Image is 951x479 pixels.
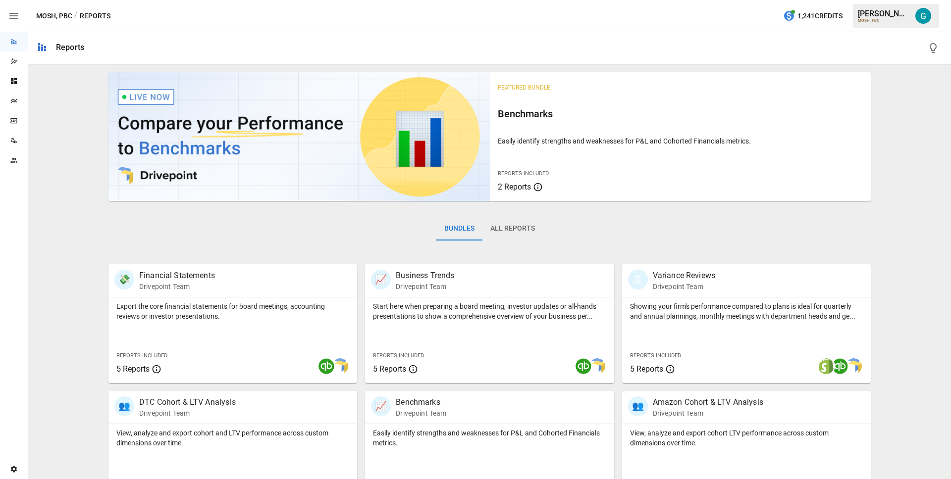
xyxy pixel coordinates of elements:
[396,270,454,282] p: Business Trends
[909,2,937,30] button: Gavin Acres
[589,358,605,374] img: smart model
[396,396,446,408] p: Benchmarks
[832,358,848,374] img: quickbooks
[858,18,909,23] div: MOSH, PBC
[498,106,863,122] h6: Benchmarks
[630,301,863,321] p: Showing your firm's performance compared to plans is ideal for quarterly and annual plannings, mo...
[116,364,150,374] span: 5 Reports
[116,352,167,359] span: Reports Included
[498,136,863,146] p: Easily identify strengths and weaknesses for P&L and Cohorted Financials metrics.
[56,43,84,52] div: Reports
[576,358,591,374] img: quickbooks
[108,72,490,201] img: video thumbnail
[818,358,834,374] img: shopify
[396,408,446,418] p: Drivepoint Team
[139,282,215,291] p: Drivepoint Team
[498,84,550,91] span: Featured Bundle
[114,270,134,289] div: 💸
[653,270,715,282] p: Variance Reviews
[653,408,763,418] p: Drivepoint Team
[653,396,763,408] p: Amazon Cohort & LTV Analysis
[139,408,236,418] p: Drivepoint Team
[498,170,549,177] span: Reports Included
[318,358,334,374] img: quickbooks
[858,9,909,18] div: [PERSON_NAME]
[779,7,846,25] button: 1,241Credits
[116,428,349,448] p: View, analyze and export cohort and LTV performance across custom dimensions over time.
[915,8,931,24] img: Gavin Acres
[371,396,391,416] div: 📈
[797,10,843,22] span: 1,241 Credits
[630,352,681,359] span: Reports Included
[74,10,78,22] div: /
[373,301,606,321] p: Start here when preparing a board meeting, investor updates or all-hands presentations to show a ...
[373,364,406,374] span: 5 Reports
[653,282,715,291] p: Drivepoint Team
[630,428,863,448] p: View, analyze and export cohort LTV performance across custom dimensions over time.
[139,396,236,408] p: DTC Cohort & LTV Analysis
[373,428,606,448] p: Easily identify strengths and weaknesses for P&L and Cohorted Financials metrics.
[373,352,424,359] span: Reports Included
[36,10,72,22] button: MOSH, PBC
[630,364,663,374] span: 5 Reports
[482,217,543,240] button: All Reports
[116,301,349,321] p: Export the core financial statements for board meetings, accounting reviews or investor presentat...
[332,358,348,374] img: smart model
[498,182,531,192] span: 2 Reports
[139,270,215,282] p: Financial Statements
[628,270,648,289] div: 🗓
[628,396,648,416] div: 👥
[396,282,454,291] p: Drivepoint Team
[114,396,134,416] div: 👥
[371,270,391,289] div: 📈
[846,358,862,374] img: smart model
[436,217,482,240] button: Bundles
